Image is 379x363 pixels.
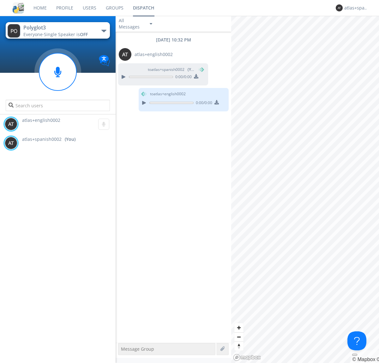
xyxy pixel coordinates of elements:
img: 373638.png [119,48,131,61]
div: All Messages [119,17,144,30]
span: OFF [80,31,88,37]
span: to atlas+spanish0002 [148,67,195,72]
div: (You) [65,136,75,142]
a: Mapbox [352,357,375,362]
span: atlas+spanish0002 [22,136,62,142]
span: Single Speaker is [44,31,88,37]
input: Search users [6,100,110,111]
div: Polyglot3 [23,24,94,31]
button: Toggle attribution [352,354,357,356]
button: Zoom out [234,332,244,341]
iframe: Toggle Customer Support [347,331,366,350]
img: download media button [214,100,219,104]
img: download media button [194,74,198,78]
span: to atlas+english0002 [150,91,186,97]
a: Mapbox logo [233,354,261,361]
span: 0:00 / 0:00 [194,100,212,107]
div: Everyone · [23,31,94,38]
img: cddb5a64eb264b2086981ab96f4c1ba7 [13,2,24,14]
span: 0:00 / 0:00 [173,74,192,81]
div: [DATE] 10:32 PM [116,37,231,43]
img: 373638.png [5,118,17,130]
div: atlas+spanish0002 [344,5,368,11]
img: 373638.png [5,137,17,149]
img: Translation enabled [99,55,110,66]
button: Reset bearing to north [234,341,244,351]
span: atlas+english0002 [135,51,173,58]
button: Zoom in [234,323,244,332]
img: 373638.png [8,24,20,38]
button: Polyglot3Everyone·Single Speaker isOFF [6,22,110,39]
span: (You) [188,67,197,72]
img: caret-down-sm.svg [150,23,152,25]
img: 373638.png [336,4,343,11]
span: atlas+english0002 [22,117,60,123]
